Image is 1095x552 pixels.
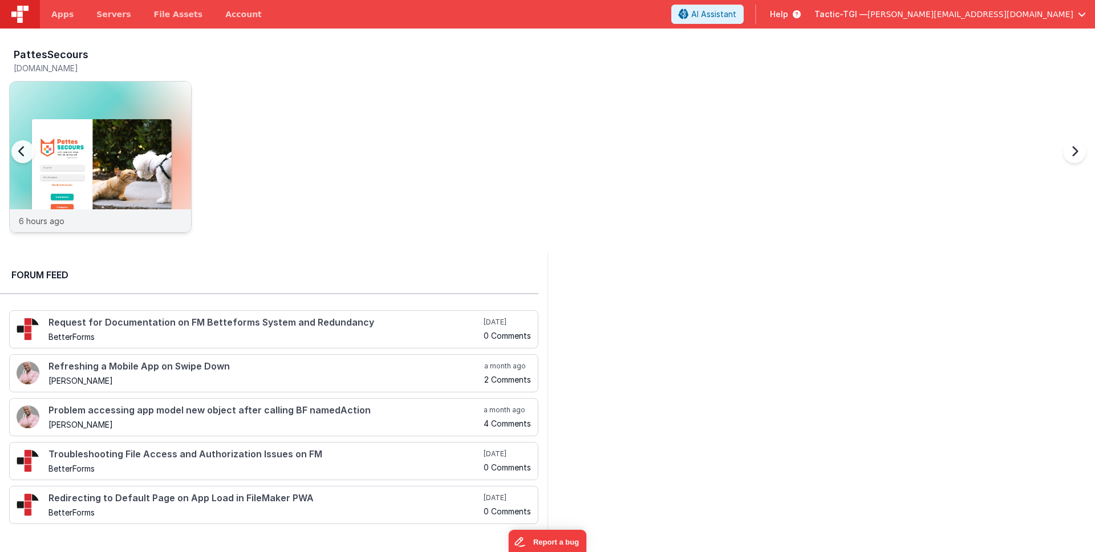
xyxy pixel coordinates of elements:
span: File Assets [154,9,203,20]
h5: [PERSON_NAME] [48,376,482,385]
h4: Problem accessing app model new object after calling BF namedAction [48,405,481,416]
span: Apps [51,9,74,20]
button: AI Assistant [671,5,744,24]
a: Refreshing a Mobile App on Swipe Down [PERSON_NAME] a month ago 2 Comments [9,354,538,392]
h5: [DOMAIN_NAME] [14,64,192,72]
h5: a month ago [484,405,531,415]
h5: BetterForms [48,508,481,517]
h3: PattesSecours [14,49,88,60]
img: 295_2.png [17,449,39,472]
span: Tactic-TGI — [814,9,867,20]
img: 295_2.png [17,318,39,340]
img: 295_2.png [17,493,39,516]
span: Help [770,9,788,20]
img: 411_2.png [17,405,39,428]
h5: 0 Comments [484,463,531,472]
h4: Redirecting to Default Page on App Load in FileMaker PWA [48,493,481,504]
h5: BetterForms [48,332,481,341]
h4: Refreshing a Mobile App on Swipe Down [48,362,482,372]
a: Request for Documentation on FM Betteforms System and Redundancy BetterForms [DATE] 0 Comments [9,310,538,348]
h5: BetterForms [48,464,481,473]
button: Tactic-TGI — [PERSON_NAME][EMAIL_ADDRESS][DOMAIN_NAME] [814,9,1086,20]
a: Redirecting to Default Page on App Load in FileMaker PWA BetterForms [DATE] 0 Comments [9,486,538,524]
a: Problem accessing app model new object after calling BF namedAction [PERSON_NAME] a month ago 4 C... [9,398,538,436]
h5: [DATE] [484,449,531,458]
h5: 0 Comments [484,507,531,516]
h5: [PERSON_NAME] [48,420,481,429]
h5: 0 Comments [484,331,531,340]
h4: Request for Documentation on FM Betteforms System and Redundancy [48,318,481,328]
h2: Forum Feed [11,268,527,282]
h5: [DATE] [484,318,531,327]
img: 411_2.png [17,362,39,384]
h5: a month ago [484,362,531,371]
h4: Troubleshooting File Access and Authorization Issues on FM [48,449,481,460]
span: AI Assistant [691,9,736,20]
span: [PERSON_NAME][EMAIL_ADDRESS][DOMAIN_NAME] [867,9,1073,20]
h5: [DATE] [484,493,531,502]
a: Troubleshooting File Access and Authorization Issues on FM BetterForms [DATE] 0 Comments [9,442,538,480]
h5: 2 Comments [484,375,531,384]
span: Servers [96,9,131,20]
h5: 4 Comments [484,419,531,428]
